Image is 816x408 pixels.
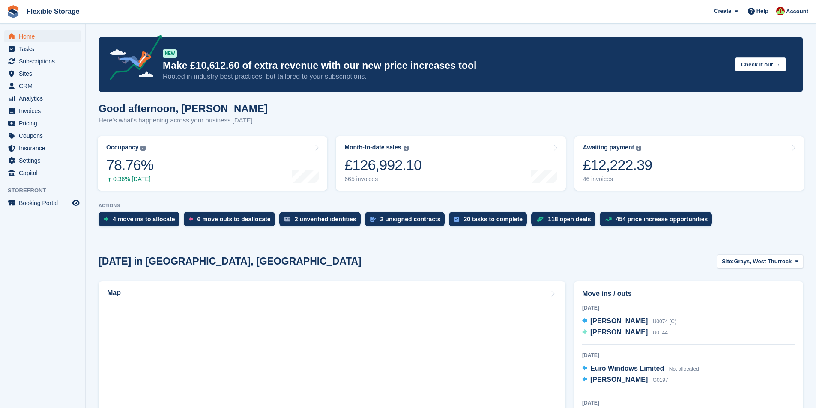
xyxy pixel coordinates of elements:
span: [PERSON_NAME] [590,328,648,336]
a: 4 move ins to allocate [99,212,184,231]
a: Preview store [71,198,81,208]
span: Help [756,7,768,15]
span: Not allocated [669,366,699,372]
a: menu [4,130,81,142]
h2: [DATE] in [GEOGRAPHIC_DATA], [GEOGRAPHIC_DATA] [99,256,362,267]
div: Awaiting payment [583,144,634,151]
a: Euro Windows Limited Not allocated [582,363,699,375]
span: Booking Portal [19,197,70,209]
a: menu [4,92,81,104]
img: move_ins_to_allocate_icon-fdf77a2bb77ea45bf5b3d319d69a93e2d87916cf1d5bf7949dd705db3b84f3ca.svg [104,217,108,222]
span: G0197 [653,377,668,383]
a: menu [4,197,81,209]
span: Invoices [19,105,70,117]
img: icon-info-grey-7440780725fd019a000dd9b08b2336e03edf1995a4989e88bcd33f0948082b44.svg [140,146,146,151]
p: ACTIONS [99,203,803,208]
a: menu [4,30,81,42]
span: Account [786,7,808,16]
span: U0074 (C) [653,319,676,325]
span: Settings [19,155,70,167]
a: 20 tasks to complete [449,212,531,231]
span: Capital [19,167,70,179]
span: Insurance [19,142,70,154]
span: Grays, West Thurrock [734,257,792,266]
span: Create [714,7,731,15]
span: Tasks [19,43,70,55]
a: menu [4,105,81,117]
span: Subscriptions [19,55,70,67]
h1: Good afternoon, [PERSON_NAME] [99,103,268,114]
span: Storefront [8,186,85,195]
span: U0144 [653,330,668,336]
img: deal-1b604bf984904fb50ccaf53a9ad4b4a5d6e5aea283cecdc64d6e3604feb123c2.svg [536,216,544,222]
span: Sites [19,68,70,80]
img: icon-info-grey-7440780725fd019a000dd9b08b2336e03edf1995a4989e88bcd33f0948082b44.svg [404,146,409,151]
img: icon-info-grey-7440780725fd019a000dd9b08b2336e03edf1995a4989e88bcd33f0948082b44.svg [636,146,641,151]
a: [PERSON_NAME] U0144 [582,327,668,338]
a: Awaiting payment £12,222.39 46 invoices [574,136,804,191]
a: 454 price increase opportunities [600,212,717,231]
img: move_outs_to_deallocate_icon-f764333ba52eb49d3ac5e1228854f67142a1ed5810a6f6cc68b1a99e826820c5.svg [189,217,193,222]
div: 46 invoices [583,176,652,183]
a: 2 unverified identities [279,212,365,231]
a: menu [4,55,81,67]
p: Make £10,612.60 of extra revenue with our new price increases tool [163,60,728,72]
button: Site: Grays, West Thurrock [717,254,803,268]
div: 20 tasks to complete [463,216,523,223]
div: Occupancy [106,144,138,151]
div: £126,992.10 [344,156,421,174]
span: Euro Windows Limited [590,365,664,372]
a: menu [4,167,81,179]
a: menu [4,80,81,92]
a: [PERSON_NAME] G0197 [582,375,668,386]
a: Flexible Storage [23,4,83,18]
div: Month-to-date sales [344,144,401,151]
img: contract_signature_icon-13c848040528278c33f63329250d36e43548de30e8caae1d1a13099fd9432cc5.svg [370,217,376,222]
button: Check it out → [735,57,786,71]
span: Analytics [19,92,70,104]
div: 118 open deals [548,216,591,223]
img: verify_identity-adf6edd0f0f0b5bbfe63781bf79b02c33cf7c696d77639b501bdc392416b5a36.svg [284,217,290,222]
span: CRM [19,80,70,92]
a: menu [4,43,81,55]
h2: Move ins / outs [582,289,795,299]
div: 0.36% [DATE] [106,176,153,183]
a: 2 unsigned contracts [365,212,449,231]
div: 6 move outs to deallocate [197,216,271,223]
div: 2 unsigned contracts [380,216,441,223]
a: 6 move outs to deallocate [184,212,279,231]
span: Pricing [19,117,70,129]
a: menu [4,142,81,154]
p: Here's what's happening across your business [DATE] [99,116,268,125]
div: 665 invoices [344,176,421,183]
img: task-75834270c22a3079a89374b754ae025e5fb1db73e45f91037f5363f120a921f8.svg [454,217,459,222]
div: [DATE] [582,304,795,312]
div: [DATE] [582,351,795,359]
div: 2 unverified identities [295,216,356,223]
span: [PERSON_NAME] [590,376,648,383]
a: menu [4,155,81,167]
div: 4 move ins to allocate [113,216,175,223]
div: [DATE] [582,399,795,407]
a: menu [4,117,81,129]
span: Coupons [19,130,70,142]
span: Site: [722,257,734,266]
span: Home [19,30,70,42]
p: Rooted in industry best practices, but tailored to your subscriptions. [163,72,728,81]
a: Occupancy 78.76% 0.36% [DATE] [98,136,327,191]
img: stora-icon-8386f47178a22dfd0bd8f6a31ec36ba5ce8667c1dd55bd0f319d3a0aa187defe.svg [7,5,20,18]
a: menu [4,68,81,80]
a: 118 open deals [531,212,599,231]
img: price-adjustments-announcement-icon-8257ccfd72463d97f412b2fc003d46551f7dbcb40ab6d574587a9cd5c0d94... [102,35,162,83]
div: 78.76% [106,156,153,174]
div: NEW [163,49,177,58]
div: £12,222.39 [583,156,652,174]
img: David Jones [776,7,785,15]
a: Month-to-date sales £126,992.10 665 invoices [336,136,565,191]
img: price_increase_opportunities-93ffe204e8149a01c8c9dc8f82e8f89637d9d84a8eef4429ea346261dce0b2c0.svg [605,217,612,221]
div: 454 price increase opportunities [616,216,708,223]
h2: Map [107,289,121,297]
a: [PERSON_NAME] U0074 (C) [582,316,676,327]
span: [PERSON_NAME] [590,317,648,325]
